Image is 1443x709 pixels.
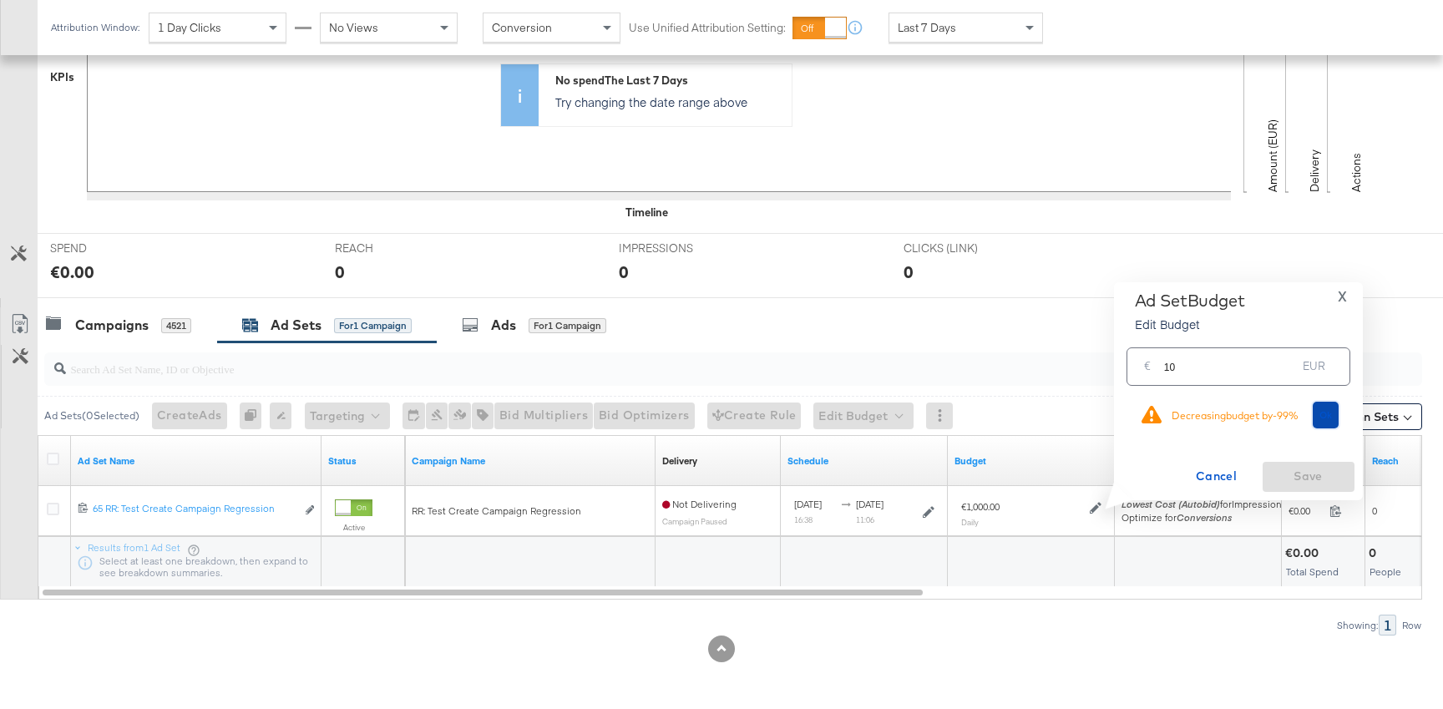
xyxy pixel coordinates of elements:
[1289,504,1323,517] span: €0.00
[794,514,813,524] sub: 16:38
[335,260,345,284] div: 0
[158,20,221,35] span: 1 Day Clicks
[961,500,1000,514] div: €1,000.00
[50,260,94,284] div: €0.00
[66,346,1297,378] input: Search Ad Set Name, ID or Objective
[50,22,140,33] div: Attribution Window:
[271,316,322,335] div: Ad Sets
[75,316,149,335] div: Campaigns
[794,498,822,510] span: [DATE]
[1331,291,1354,303] button: X
[329,20,378,35] span: No Views
[1121,498,1287,510] span: for Impressions
[1135,316,1245,332] p: Edit Budget
[1401,620,1422,631] div: Row
[1177,511,1232,524] em: Conversions
[335,241,460,256] span: REACH
[662,498,737,510] span: Not Delivering
[555,73,783,89] div: No spend The Last 7 Days
[1121,511,1287,524] div: Optimize for
[1372,454,1442,468] a: The number of people your ad was served to.
[1172,409,1299,422] div: Decreasing budget by -99 %
[335,522,372,533] label: Active
[1338,285,1347,308] span: X
[492,20,552,35] span: Conversion
[662,454,697,468] a: Reflects the ability of your Ad Set to achieve delivery based on ad states, schedule and budget.
[1315,403,1422,430] button: Column Sets
[1296,355,1332,385] div: EUR
[904,260,914,284] div: 0
[412,504,581,517] span: RR: Test Create Campaign Regression
[1370,565,1401,578] span: People
[961,517,979,527] sub: Daily
[1369,545,1381,561] div: 0
[1319,409,1333,421] span: Ok
[856,498,884,510] span: [DATE]
[1177,466,1256,487] span: Cancel
[555,94,783,110] p: Try changing the date range above
[662,516,727,526] sub: Campaign Paused
[1379,615,1396,636] div: 1
[491,316,516,335] div: Ads
[1285,545,1324,561] div: €0.00
[629,20,786,36] label: Use Unified Attribution Setting:
[529,318,606,333] div: for 1 Campaign
[619,241,744,256] span: IMPRESSIONS
[1137,355,1157,385] div: €
[619,260,629,284] div: 0
[334,318,412,333] div: for 1 Campaign
[856,514,874,524] sub: 11:06
[1286,565,1339,578] span: Total Spend
[240,403,270,429] div: 0
[1372,504,1377,517] span: 0
[662,454,697,468] div: Delivery
[898,20,956,35] span: Last 7 Days
[954,454,1108,468] a: Shows the current budget of Ad Set.
[93,502,296,519] a: 65 RR: Test Create Campaign Regression
[161,318,191,333] div: 4521
[1164,342,1297,377] input: Enter your budget
[44,408,139,423] div: Ad Sets ( 0 Selected)
[93,502,296,515] div: 65 RR: Test Create Campaign Regression
[1135,291,1245,311] div: Ad Set Budget
[1121,498,1220,510] em: Lowest Cost (Autobid)
[412,454,649,468] a: Your campaign name.
[50,241,175,256] span: SPEND
[1336,620,1379,631] div: Showing:
[328,454,398,468] a: Shows the current state of your Ad Set.
[1171,462,1263,492] button: Cancel
[1313,402,1339,428] button: Ok
[787,454,941,468] a: Shows when your Ad Set is scheduled to deliver.
[904,241,1029,256] span: CLICKS (LINK)
[78,454,315,468] a: Your Ad Set name.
